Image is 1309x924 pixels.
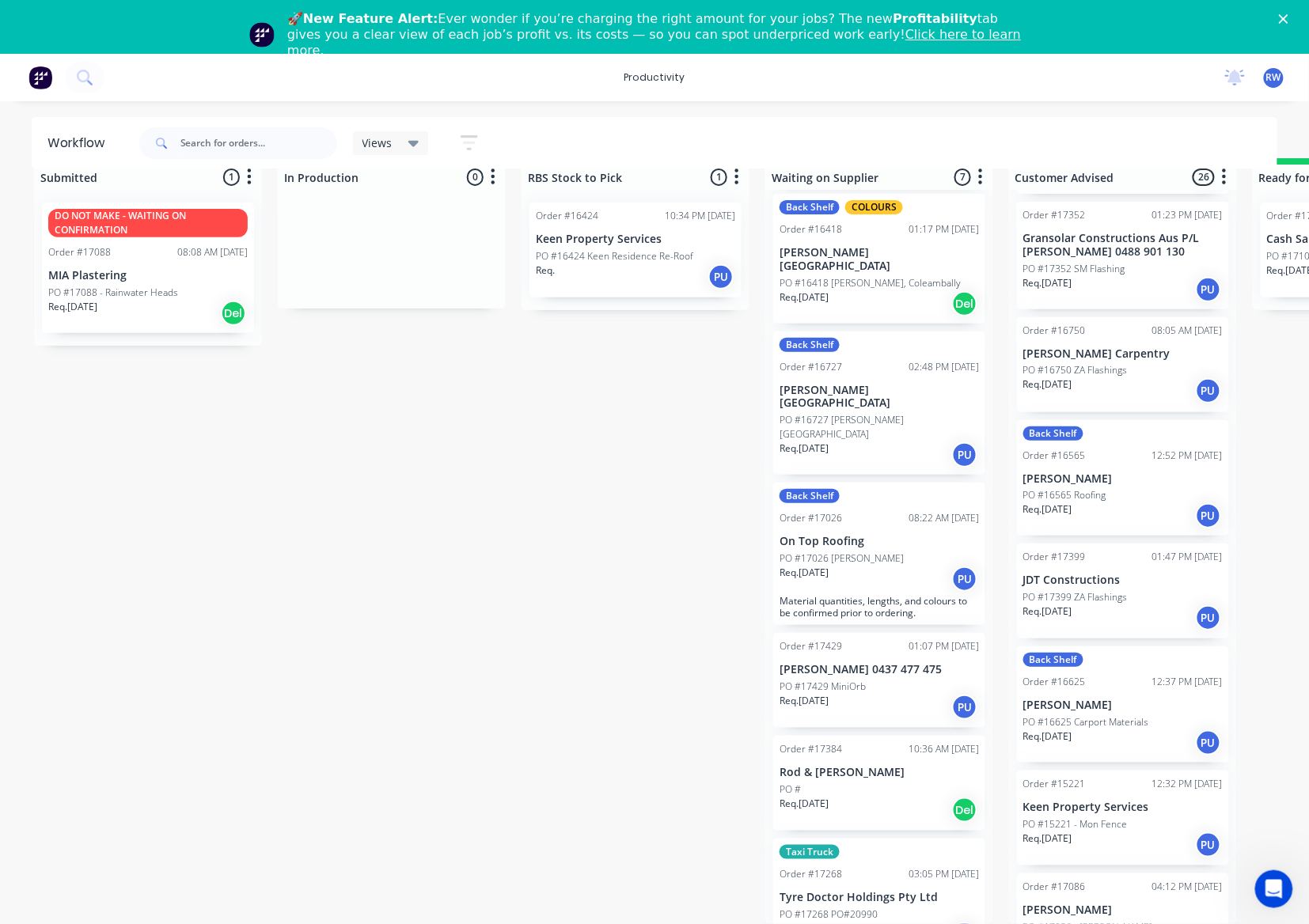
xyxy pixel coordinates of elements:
p: [PERSON_NAME] [1023,472,1223,486]
div: Del [952,291,977,316]
div: Back Shelf [1023,426,1083,441]
div: Order #16418 [780,222,842,237]
input: Search for orders... [180,127,337,159]
p: [PERSON_NAME] Carpentry [1023,347,1223,361]
p: PO #16565 Roofing [1023,488,1106,502]
p: [PERSON_NAME] [1023,903,1223,917]
p: On Top Roofing [780,535,979,548]
p: [PERSON_NAME][GEOGRAPHIC_DATA] [780,384,979,411]
p: Req. [DATE] [780,441,829,456]
div: Back ShelfOrder #1672702:48 PM [DATE][PERSON_NAME][GEOGRAPHIC_DATA]PO #16727 [PERSON_NAME][GEOGRA... [773,331,985,475]
div: Order #1739901:47 PM [DATE]JDT ConstructionsPO #17399 ZA FlashingsReq.[DATE]PU [1017,543,1229,638]
div: 08:05 AM [DATE] [1152,324,1223,338]
p: Req. [DATE] [1023,276,1072,290]
div: Back ShelfOrder #1662512:37 PM [DATE][PERSON_NAME]PO #16625 Carport MaterialsReq.[DATE]PU [1017,646,1229,763]
div: Del [221,301,246,326]
p: PO #16424 Keen Residence Re-Roof [536,249,693,263]
div: Order #15221 [1023,777,1086,791]
div: 01:17 PM [DATE] [909,222,979,237]
div: PU [952,442,977,468]
div: 12:52 PM [DATE] [1152,449,1223,463]
div: DO NOT MAKE - WAITING ON CONFIRMATION [48,209,248,237]
span: Views [362,134,393,151]
p: [PERSON_NAME][GEOGRAPHIC_DATA] [780,246,979,273]
div: 10:36 AM [DATE] [909,742,979,756]
div: Order #1675008:05 AM [DATE][PERSON_NAME] CarpentryPO #16750 ZA FlashingsReq.[DATE]PU [1017,317,1229,412]
div: 01:23 PM [DATE] [1152,208,1223,222]
div: 🚀 Ever wonder if you’re charging the right amount for your jobs? The new tab gives you a clear vi... [287,11,1034,59]
p: PO #16625 Carport Materials [1023,715,1149,729]
div: PU [1196,277,1221,302]
div: Order #17429 [780,639,842,653]
div: Order #17026 [780,511,842,525]
div: PU [952,695,977,720]
p: [PERSON_NAME] 0437 477 475 [780,663,979,676]
div: Taxi Truck [780,845,840,859]
div: Order #16424 [536,209,598,223]
div: PU [708,264,734,290]
div: PU [1196,730,1221,755]
div: Order #17088 [48,245,111,259]
div: Close [1279,14,1295,24]
p: Req. [536,263,555,278]
iframe: Intercom live chat [1255,870,1293,908]
p: PO #16727 [PERSON_NAME][GEOGRAPHIC_DATA] [780,413,979,441]
div: Back Shelf [780,489,840,503]
div: 12:32 PM [DATE] [1152,777,1223,791]
p: MIA Plastering [48,269,248,282]
div: Back Shelf [780,200,840,214]
div: Order #17268 [780,867,842,881]
p: PO #17399 ZA Flashings [1023,590,1128,604]
div: 01:47 PM [DATE] [1152,550,1223,564]
a: Click here to learn more. [287,27,1021,58]
p: PO #17088 - Rainwater Heads [48,286,178,300]
div: Order #1742901:07 PM [DATE][PERSON_NAME] 0437 477 475PO #17429 MiniOrbReq.[DATE]PU [773,633,985,728]
div: Order #16625 [1023,675,1086,689]
p: JDT Constructions [1023,574,1223,587]
p: Material quantities, lengths, and colours to be confirmed prior to ordering. [780,595,979,619]
div: 03:05 PM [DATE] [909,867,979,881]
p: Req. [DATE] [48,300,97,314]
div: PU [1196,605,1221,631]
p: Req. [DATE] [1023,729,1072,744]
div: Order #1738410:36 AM [DATE]Rod & [PERSON_NAME]PO #Req.[DATE]Del [773,736,985,831]
img: Profile image for Team [249,22,275,47]
div: COLOURS [845,200,903,214]
p: Rod & [PERSON_NAME] [780,766,979,779]
p: Req. [DATE] [1023,502,1072,517]
div: DO NOT MAKE - WAITING ON CONFIRMATIONOrder #1708808:08 AM [DATE]MIA PlasteringPO #17088 - Rainwat... [42,203,254,333]
div: Order #1642410:34 PM [DATE]Keen Property ServicesPO #16424 Keen Residence Re-RoofReq.PU [529,203,742,297]
p: PO #16750 ZA Flashings [1023,363,1128,377]
p: Req. [DATE] [1023,604,1072,619]
p: PO #15221 - Mon Fence [1023,817,1128,831]
p: PO #17429 MiniOrb [780,680,866,694]
div: Del [952,797,977,823]
div: 10:34 PM [DATE] [665,209,735,223]
div: Order #17352 [1023,208,1086,222]
p: Req. [DATE] [780,694,829,708]
div: Order #1735201:23 PM [DATE]Gransolar Constructions Aus P/L [PERSON_NAME] 0488 901 130PO #17352 SM... [1017,202,1229,309]
div: Back Shelf [1023,653,1083,667]
div: Back ShelfOrder #1702608:22 AM [DATE]On Top RoofingPO #17026 [PERSON_NAME]Req.[DATE]PUMaterial qu... [773,483,985,625]
div: Order #17086 [1023,880,1086,894]
div: 08:08 AM [DATE] [177,245,248,259]
div: 04:12 PM [DATE] [1152,880,1223,894]
div: Workflow [47,134,112,153]
b: Profitability [893,11,977,26]
p: Tyre Doctor Holdings Pty Ltd [780,891,979,904]
div: PU [1196,832,1221,858]
div: PU [1196,378,1221,403]
div: Back ShelfOrder #1656512:52 PM [DATE][PERSON_NAME]PO #16565 RoofingReq.[DATE]PU [1017,420,1229,536]
div: Back ShelfCOLOURSOrder #1641801:17 PM [DATE][PERSON_NAME][GEOGRAPHIC_DATA]PO #16418 [PERSON_NAME]... [773,194,985,324]
p: PO # [780,782,801,797]
p: [PERSON_NAME] [1023,699,1223,712]
div: productivity [617,66,693,89]
p: PO #17352 SM Flashing [1023,262,1125,276]
p: Req. [DATE] [1023,831,1072,846]
span: RW [1266,70,1281,85]
div: Back Shelf [780,338,840,352]
p: PO #16418 [PERSON_NAME], Coleambally [780,276,961,290]
div: Order #16750 [1023,324,1086,338]
p: Req. [DATE] [780,566,829,580]
p: PO #17026 [PERSON_NAME] [780,551,904,566]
